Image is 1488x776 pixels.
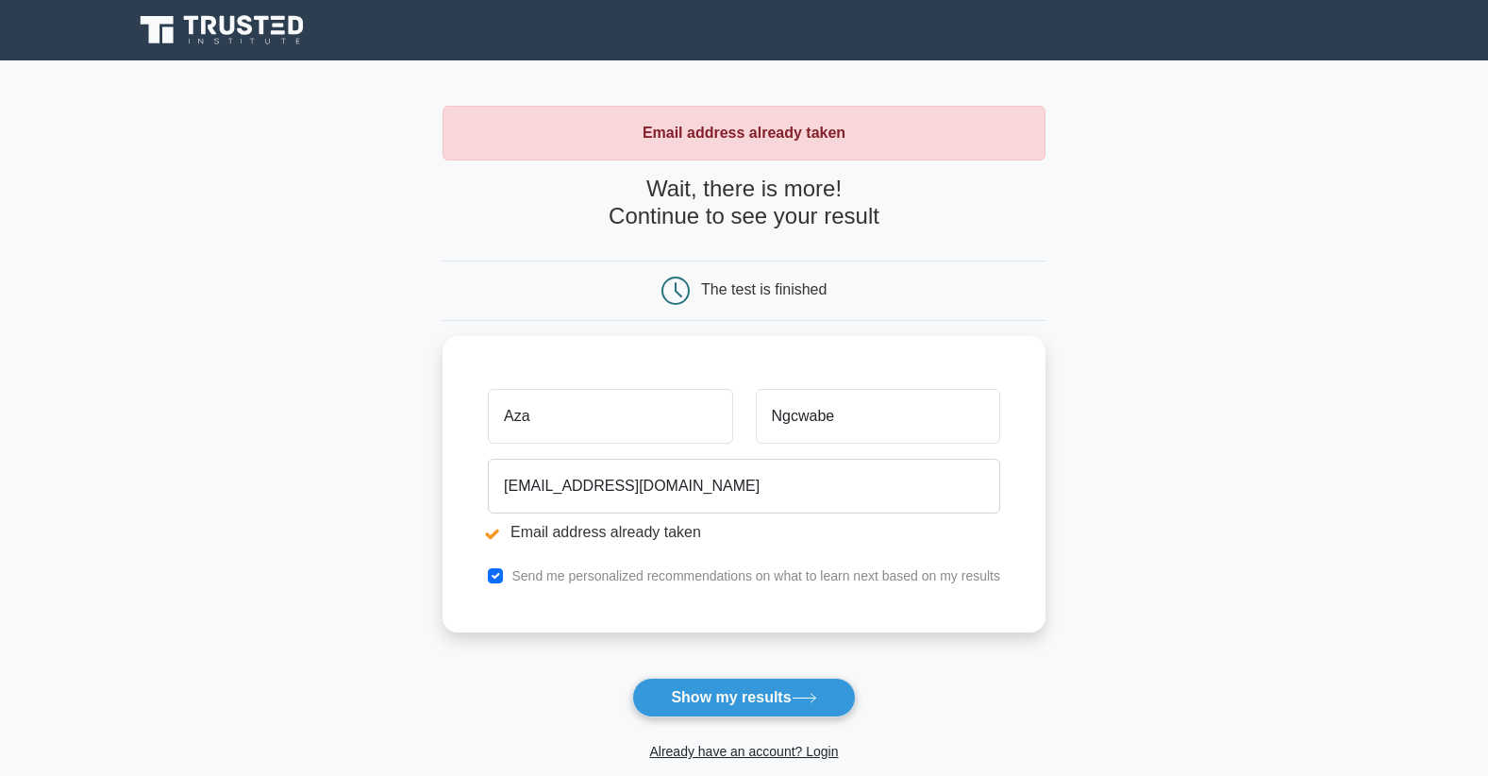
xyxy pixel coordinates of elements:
label: Send me personalized recommendations on what to learn next based on my results [511,568,1000,583]
strong: Email address already taken [643,125,845,141]
button: Show my results [632,678,855,717]
h4: Wait, there is more! Continue to see your result [443,176,1045,230]
div: The test is finished [701,281,827,297]
a: Already have an account? Login [649,744,838,759]
input: Last name [756,389,1000,444]
li: Email address already taken [488,521,1000,544]
input: First name [488,389,732,444]
input: Email [488,459,1000,514]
